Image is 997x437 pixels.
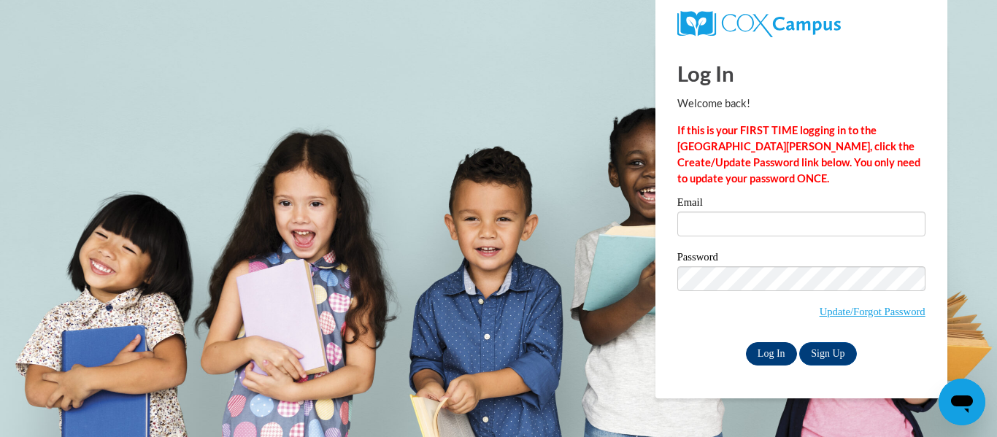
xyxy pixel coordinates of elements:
img: COX Campus [677,11,841,37]
label: Email [677,197,925,212]
iframe: Button to launch messaging window [939,379,985,425]
a: Update/Forgot Password [820,306,925,317]
a: COX Campus [677,11,925,37]
input: Log In [746,342,797,366]
label: Password [677,252,925,266]
p: Welcome back! [677,96,925,112]
h1: Log In [677,58,925,88]
a: Sign Up [799,342,856,366]
strong: If this is your FIRST TIME logging in to the [GEOGRAPHIC_DATA][PERSON_NAME], click the Create/Upd... [677,124,920,185]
